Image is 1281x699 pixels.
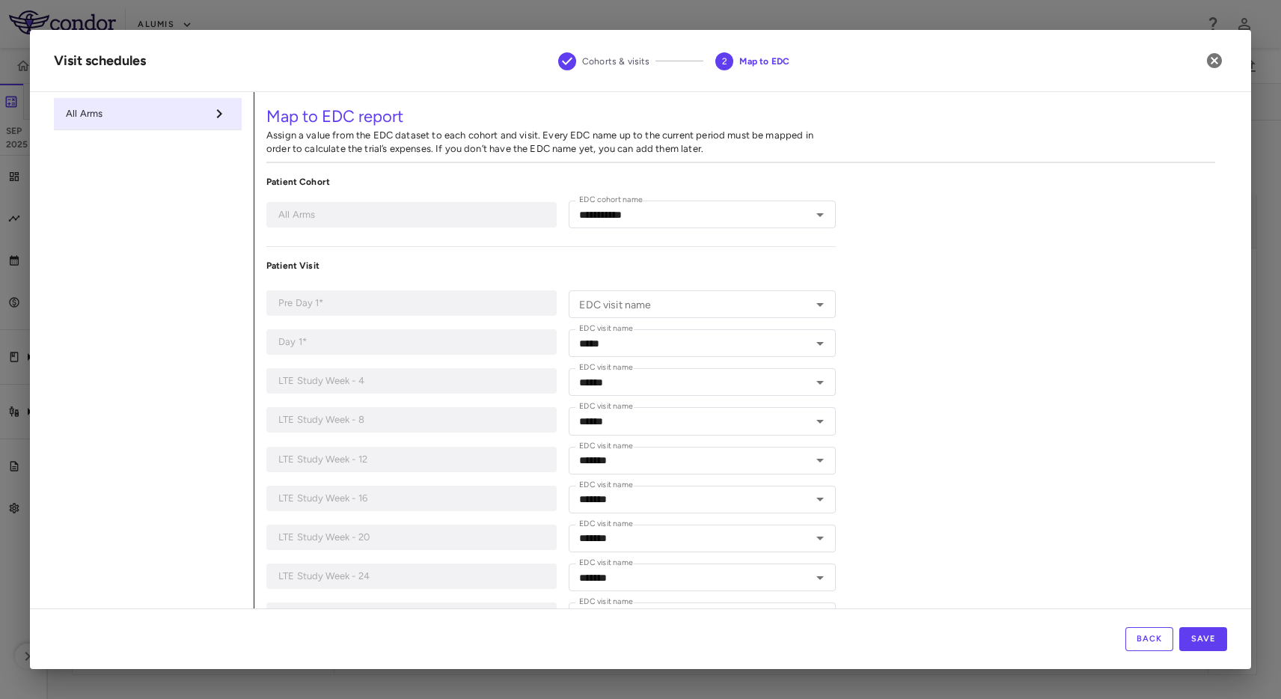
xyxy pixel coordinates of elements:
button: Open [810,567,831,588]
p: Patient Visit [266,259,836,272]
h5: Map to EDC report [266,104,1215,129]
text: 2 [722,56,727,67]
button: Open [810,372,831,393]
p: LTE Study Week - 4 [278,374,545,388]
button: Open [810,528,831,549]
label: EDC visit name [579,400,633,413]
p: LTE Study Week - 8 [278,413,545,427]
p: Patient Cohort [266,175,836,189]
label: EDC visit name [579,361,633,374]
span: Map to EDC [739,55,789,68]
button: Open [810,606,831,627]
button: Open [810,450,831,471]
button: Open [810,294,831,315]
button: Back [1125,627,1173,651]
label: EDC cohort name [579,194,643,207]
button: Cohorts & visits [546,34,661,88]
button: Save [1179,627,1227,651]
label: EDC visit name [579,557,633,570]
button: Map to EDC [703,34,801,88]
p: All Arms [278,208,545,222]
p: LTE Study Week - 12 [278,453,545,466]
button: Open [810,489,831,510]
div: Visit schedules [54,51,146,71]
label: EDC visit name [579,518,633,531]
button: Open [810,204,831,225]
p: LTE Study Week - 16 [278,492,545,505]
p: LTE Study Week - 24 [278,570,545,583]
label: EDC visit name [579,323,633,335]
label: EDC visit name [579,479,633,492]
label: EDC visit name [579,440,633,453]
label: EDC visit name [579,596,633,608]
p: Assign a value from the EDC dataset to each cohort and visit. Every EDC name up to the current pe... [266,129,836,156]
p: LTE Study Week - 20 [278,531,545,544]
span: All Arms [66,107,206,120]
span: Cohorts & visits [582,55,649,68]
p: Day 1* [278,335,545,349]
p: Pre Day 1* [278,296,545,310]
button: Open [810,411,831,432]
button: Open [810,333,831,354]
